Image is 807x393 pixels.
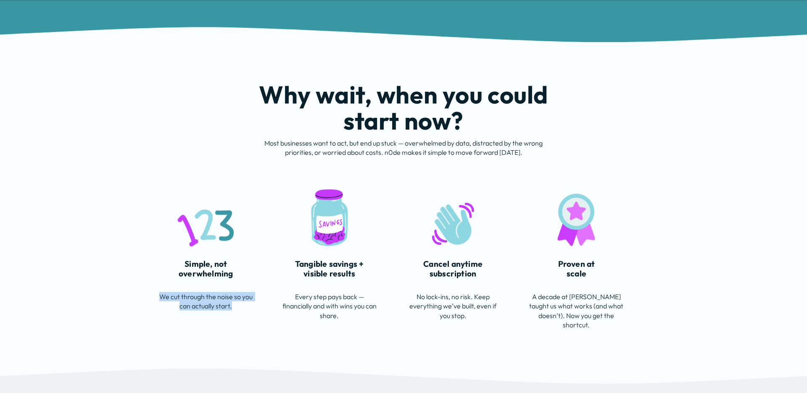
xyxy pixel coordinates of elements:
p: No lock-ins, no risk. Keep everything we’ve built, even if you stop. [406,292,500,320]
p: A decade at [PERSON_NAME] taught us what works (and what doesn’t). Now you get the shortcut. [529,292,623,330]
h4: Cancel anytime subscription [406,259,500,279]
p: Every step pays back — financially and with wins you can share. [282,292,377,320]
p: Most businesses want to act, but end up stuck — overwhelmed by data, distracted by the wrong prio... [258,138,549,157]
h2: Why wait, when you could start now? [258,82,549,134]
h4: Tangible savings + visible results [282,259,377,279]
h4: Simple, not overwhelming [159,259,253,279]
p: We cut through the noise so you can actually start. [159,292,253,311]
h4: Proven at scale [529,259,623,279]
